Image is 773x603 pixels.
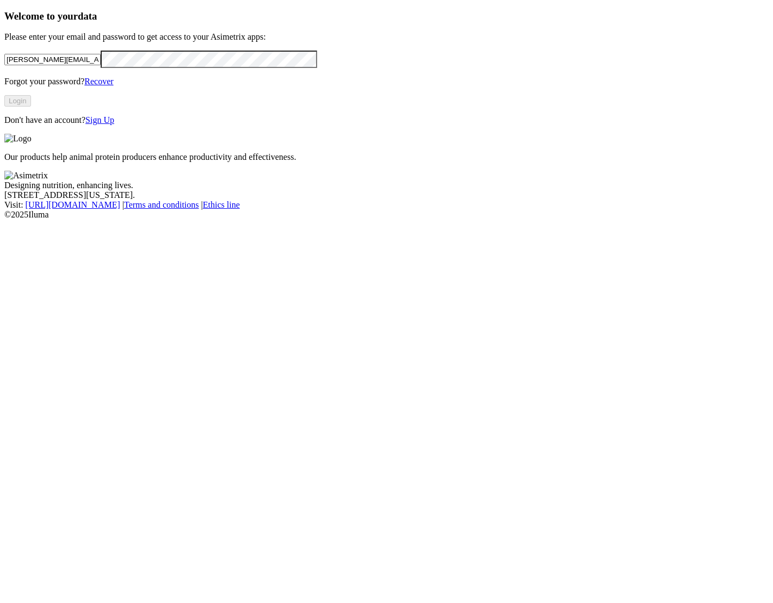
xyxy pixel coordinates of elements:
[4,32,769,42] p: Please enter your email and password to get access to your Asimetrix apps:
[203,200,240,209] a: Ethics line
[78,10,97,22] span: data
[4,10,769,22] h3: Welcome to your
[4,171,48,181] img: Asimetrix
[124,200,199,209] a: Terms and conditions
[4,210,769,220] div: © 2025 Iluma
[4,200,769,210] div: Visit : | |
[4,134,32,144] img: Logo
[84,77,113,86] a: Recover
[4,54,101,65] input: Your email
[4,115,769,125] p: Don't have an account?
[4,190,769,200] div: [STREET_ADDRESS][US_STATE].
[4,77,769,86] p: Forgot your password?
[4,152,769,162] p: Our products help animal protein producers enhance productivity and effectiveness.
[26,200,120,209] a: [URL][DOMAIN_NAME]
[85,115,114,125] a: Sign Up
[4,181,769,190] div: Designing nutrition, enhancing lives.
[4,95,31,107] button: Login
